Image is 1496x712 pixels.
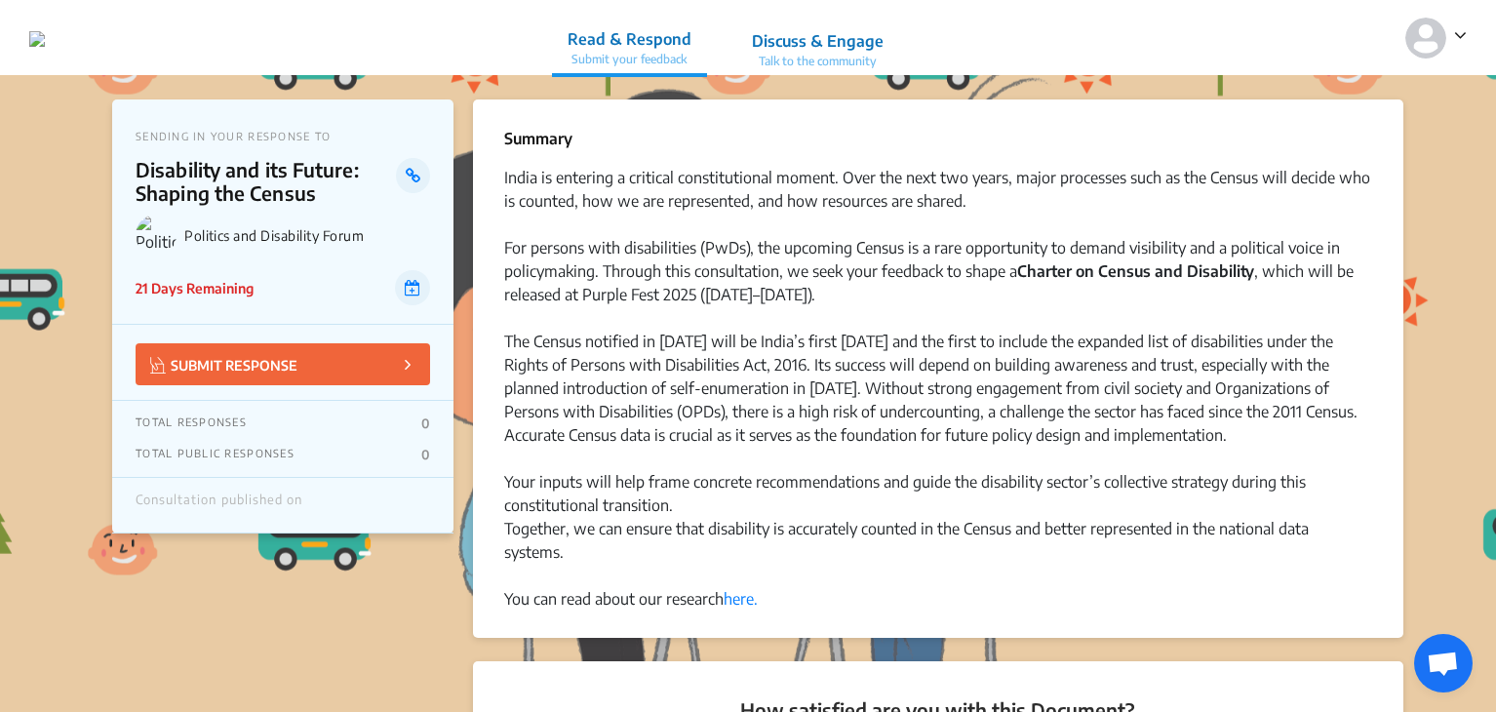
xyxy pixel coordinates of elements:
div: Consultation published on [136,493,302,518]
p: Read & Respond [568,27,691,51]
a: here. [724,589,758,609]
img: person-default.svg [1405,18,1446,59]
p: Politics and Disability Forum [184,227,430,244]
div: India is entering a critical constitutional moment. Over the next two years, major processes such... [504,166,1372,236]
div: The Census notified in [DATE] will be India’s first [DATE] and the first to include the expanded ... [504,330,1372,611]
p: Summary [504,127,572,150]
p: Submit your feedback [568,51,691,68]
p: Disability and its Future: Shaping the Census [136,158,396,205]
p: TOTAL RESPONSES [136,415,247,431]
p: 0 [421,447,430,462]
p: Discuss & Engage [752,29,884,53]
p: SENDING IN YOUR RESPONSE TO [136,130,430,142]
p: SUBMIT RESPONSE [150,353,297,376]
img: Politics and Disability Forum logo [136,215,177,256]
img: mehil321u8x9h1h2hjw609zjuxw5 [29,31,45,47]
div: Open chat [1414,634,1473,692]
p: 21 Days Remaining [136,278,254,298]
img: Vector.jpg [150,357,166,374]
button: SUBMIT RESPONSE [136,343,430,385]
div: For persons with disabilities (PwDs), the upcoming Census is a rare opportunity to demand visibil... [504,236,1372,330]
p: Talk to the community [752,53,884,70]
p: 0 [421,415,430,431]
strong: Charter on Census and Disability [1017,261,1254,281]
p: TOTAL PUBLIC RESPONSES [136,447,295,462]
